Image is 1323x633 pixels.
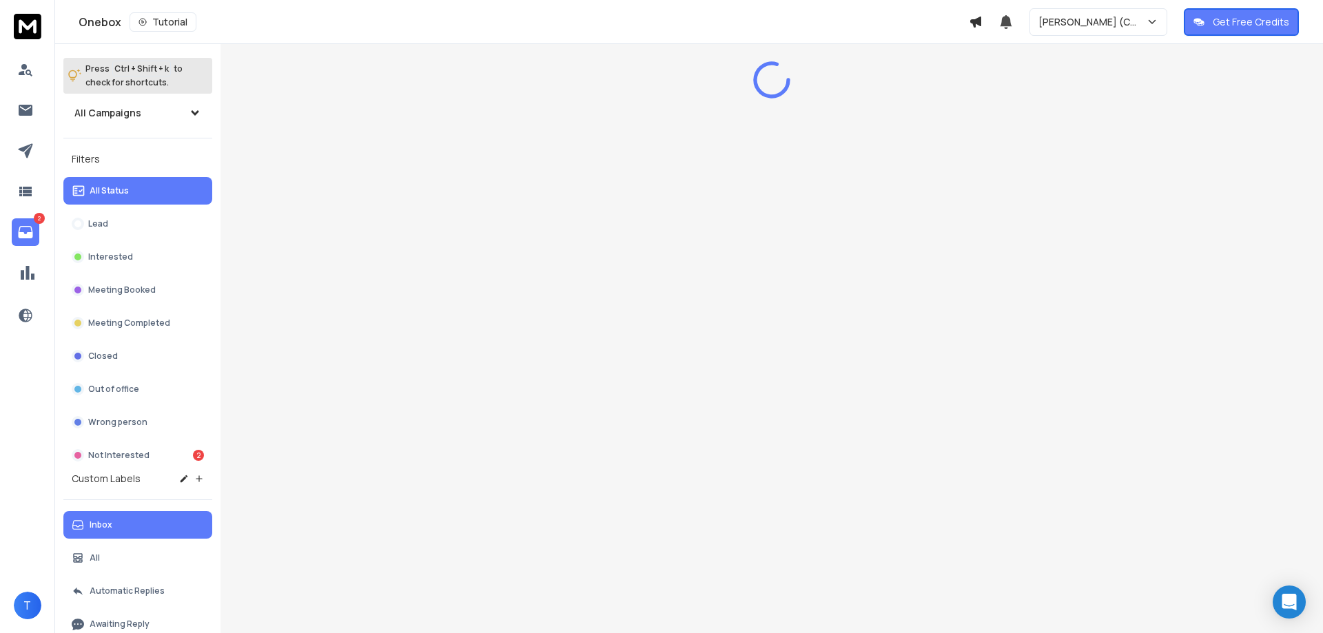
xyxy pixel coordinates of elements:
[90,552,100,563] p: All
[88,417,147,428] p: Wrong person
[88,218,108,229] p: Lead
[63,243,212,271] button: Interested
[1184,8,1299,36] button: Get Free Credits
[88,251,133,262] p: Interested
[90,185,129,196] p: All Status
[63,577,212,605] button: Automatic Replies
[193,450,204,461] div: 2
[1273,585,1306,619] div: Open Intercom Messenger
[63,210,212,238] button: Lead
[1038,15,1146,29] p: [PERSON_NAME] (Cold)
[88,284,156,295] p: Meeting Booked
[112,61,171,76] span: Ctrl + Shift + k
[85,62,183,90] p: Press to check for shortcuts.
[63,99,212,127] button: All Campaigns
[12,218,39,246] a: 2
[79,12,969,32] div: Onebox
[63,276,212,304] button: Meeting Booked
[63,544,212,572] button: All
[88,318,170,329] p: Meeting Completed
[63,511,212,539] button: Inbox
[90,585,165,596] p: Automatic Replies
[90,619,150,630] p: Awaiting Reply
[88,450,150,461] p: Not Interested
[63,149,212,169] h3: Filters
[130,12,196,32] button: Tutorial
[63,375,212,403] button: Out of office
[63,442,212,469] button: Not Interested2
[63,309,212,337] button: Meeting Completed
[1213,15,1289,29] p: Get Free Credits
[88,351,118,362] p: Closed
[88,384,139,395] p: Out of office
[63,408,212,436] button: Wrong person
[74,106,141,120] h1: All Campaigns
[72,472,141,486] h3: Custom Labels
[14,592,41,619] button: T
[63,342,212,370] button: Closed
[34,213,45,224] p: 2
[63,177,212,205] button: All Status
[90,519,112,530] p: Inbox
